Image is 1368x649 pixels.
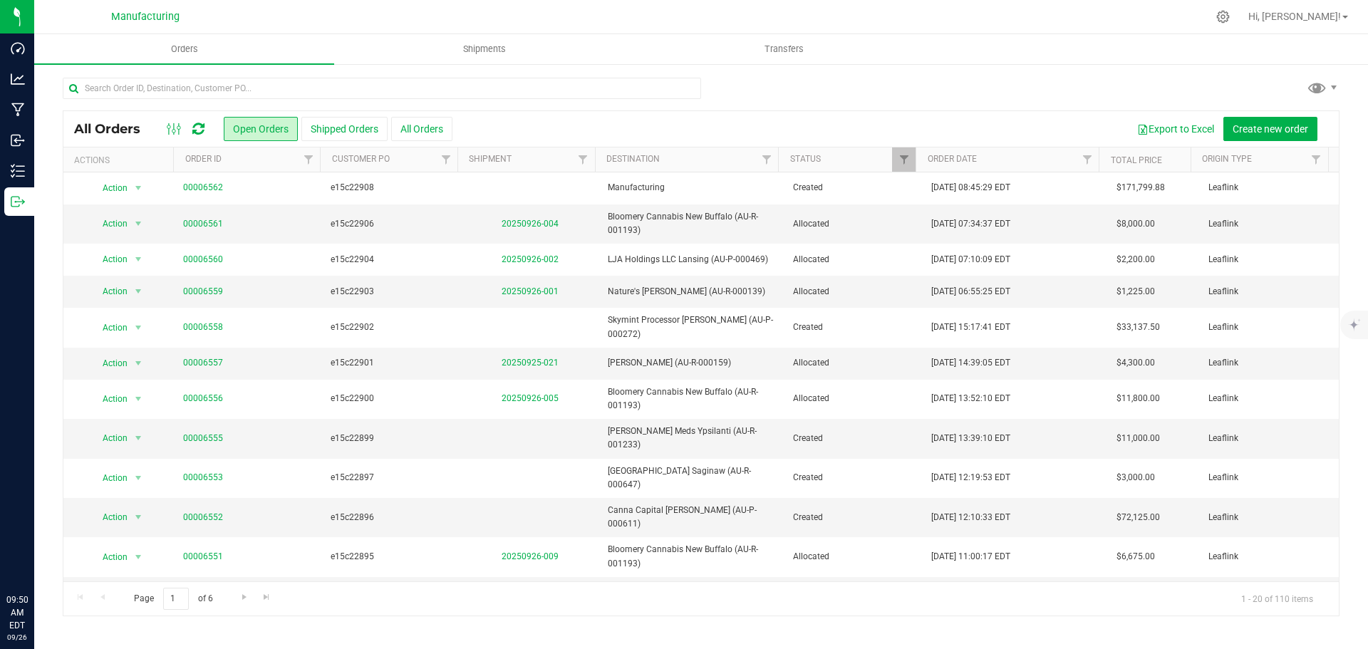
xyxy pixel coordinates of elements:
[11,41,25,56] inline-svg: Dashboard
[130,281,147,301] span: select
[608,285,775,298] span: Nature's [PERSON_NAME] (AU-R-000139)
[14,535,57,578] iframe: Resource center
[608,385,775,412] span: Bloomery Cannabis New Buffalo (AU-R-001193)
[331,432,452,445] span: e15c22899
[130,318,147,338] span: select
[331,285,452,298] span: e15c22903
[931,181,1010,194] span: [DATE] 08:45:29 EDT
[34,34,334,64] a: Orders
[130,249,147,269] span: select
[444,43,525,56] span: Shipments
[334,34,634,64] a: Shipments
[1208,181,1330,194] span: Leaflink
[331,511,452,524] span: e15c22896
[1075,147,1099,172] a: Filter
[502,393,559,403] a: 20250926-005
[1111,155,1162,165] a: Total Price
[608,425,775,452] span: [PERSON_NAME] Meds Ypsilanti (AU-R-001233)
[331,356,452,370] span: e15c22901
[1214,10,1232,24] div: Manage settings
[1116,511,1160,524] span: $72,125.00
[74,155,168,165] div: Actions
[1208,511,1330,524] span: Leaflink
[183,217,223,231] a: 00006561
[793,285,915,298] span: Allocated
[1223,117,1317,141] button: Create new order
[1128,117,1223,141] button: Export to Excel
[1116,285,1155,298] span: $1,225.00
[63,78,701,99] input: Search Order ID, Destination, Customer PO...
[1116,550,1155,564] span: $6,675.00
[931,321,1010,334] span: [DATE] 15:17:41 EDT
[183,432,223,445] a: 00006555
[183,181,223,194] a: 00006562
[793,550,915,564] span: Allocated
[502,219,559,229] a: 20250926-004
[745,43,823,56] span: Transfers
[892,147,916,172] a: Filter
[90,281,129,301] span: Action
[1116,181,1165,194] span: $171,799.88
[793,471,915,484] span: Created
[1208,321,1330,334] span: Leaflink
[1208,285,1330,298] span: Leaflink
[130,468,147,488] span: select
[331,217,452,231] span: e15c22906
[1116,321,1160,334] span: $33,137.50
[931,550,1010,564] span: [DATE] 11:00:17 EDT
[130,353,147,373] span: select
[793,356,915,370] span: Allocated
[571,147,595,172] a: Filter
[234,588,254,607] a: Go to the next page
[608,504,775,531] span: Canna Capital [PERSON_NAME] (AU-P-000611)
[90,507,129,527] span: Action
[111,11,180,23] span: Manufacturing
[331,321,452,334] span: e15c22902
[1116,432,1160,445] span: $11,000.00
[163,588,189,610] input: 1
[1208,356,1330,370] span: Leaflink
[332,154,390,164] a: Customer PO
[90,389,129,409] span: Action
[74,121,155,137] span: All Orders
[793,432,915,445] span: Created
[331,471,452,484] span: e15c22897
[130,214,147,234] span: select
[183,285,223,298] a: 00006559
[1116,392,1160,405] span: $11,800.00
[331,392,452,405] span: e15c22900
[11,194,25,209] inline-svg: Outbound
[1202,154,1252,164] a: Origin Type
[931,253,1010,266] span: [DATE] 07:10:09 EDT
[256,588,277,607] a: Go to the last page
[469,154,512,164] a: Shipment
[608,181,775,194] span: Manufacturing
[183,356,223,370] a: 00006557
[502,551,559,561] a: 20250926-009
[224,117,298,141] button: Open Orders
[130,389,147,409] span: select
[608,313,775,341] span: Skymint Processor [PERSON_NAME] (AU-P-000272)
[296,147,320,172] a: Filter
[11,103,25,117] inline-svg: Manufacturing
[931,392,1010,405] span: [DATE] 13:52:10 EDT
[90,249,129,269] span: Action
[90,428,129,448] span: Action
[185,154,222,164] a: Order ID
[1208,550,1330,564] span: Leaflink
[130,547,147,567] span: select
[1233,123,1308,135] span: Create new order
[1208,253,1330,266] span: Leaflink
[1305,147,1328,172] a: Filter
[1208,432,1330,445] span: Leaflink
[1230,588,1325,609] span: 1 - 20 of 110 items
[928,154,977,164] a: Order Date
[183,511,223,524] a: 00006552
[90,214,129,234] span: Action
[90,547,129,567] span: Action
[130,428,147,448] span: select
[793,392,915,405] span: Allocated
[1248,11,1341,22] span: Hi, [PERSON_NAME]!
[502,286,559,296] a: 20250926-001
[931,285,1010,298] span: [DATE] 06:55:25 EDT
